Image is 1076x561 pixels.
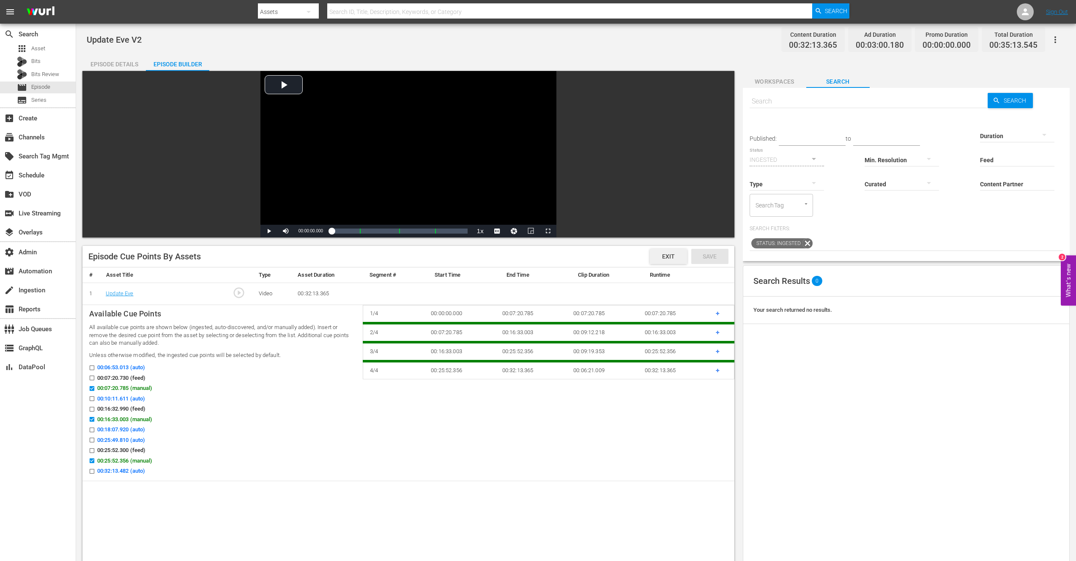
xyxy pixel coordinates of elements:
td: 00:07:20.785 [638,305,709,323]
span: 00:18:07.920 (auto) [97,425,145,434]
button: Save [691,249,728,264]
span: Job Queues [4,324,14,334]
th: Start Time [428,267,500,283]
span: Episode [17,82,27,93]
p: Available Cue Points [89,308,356,319]
span: Search [825,3,847,19]
span: 00:16:33.003 (manual) [97,415,153,424]
span: Asset [17,44,27,54]
span: Update Eve V2 [87,35,142,45]
span: Schedule [4,170,14,180]
button: Search [812,3,849,19]
td: 00:16:33.003 [638,323,709,342]
td: 4 / 4 [363,361,424,379]
p: Search Filters: [750,225,1063,232]
span: Search Results [753,276,810,286]
td: 00:25:52.356 [424,361,495,379]
span: 00:00:00.000 [298,229,323,233]
span: Status: INGESTED [751,238,802,248]
span: 00:25:49.810 (auto) [97,436,145,444]
td: 1 / 4 [363,305,424,323]
td: 00:00:00.000 [424,305,495,323]
span: to [846,135,851,142]
span: Episode [31,83,50,91]
span: 00:03:00.180 [856,41,904,50]
span: Live Streaming [4,208,14,218]
div: Total Duration [989,29,1038,41]
th: Type [252,267,291,283]
span: + [716,347,720,355]
td: 00:16:33.003 [496,323,567,342]
th: End Time [500,267,572,283]
td: 00:16:33.003 [424,342,495,361]
th: Asset Duration [291,267,363,283]
button: Captions [489,225,506,237]
td: 00:07:20.785 [496,305,567,323]
div: 2 [1059,254,1065,261]
div: Bits Review [17,69,27,79]
span: VOD [4,189,14,199]
span: Overlays [4,227,14,237]
span: + [716,328,720,336]
span: Automation [4,266,14,276]
span: 00:25:52.300 (feed) [97,446,145,455]
button: Episode Details [82,54,146,71]
span: Search [1000,93,1033,108]
span: Bits Review [31,70,59,79]
td: 00:25:52.356 [638,342,709,361]
span: Ingestion [4,285,14,295]
button: Playback Rate [472,225,489,237]
span: + [716,366,720,374]
th: Runtime [643,267,715,283]
span: Your search returned no results. [753,307,832,313]
span: GraphQL [4,343,14,353]
td: 00:07:20.785 [424,323,495,342]
span: Channels [4,132,14,142]
span: Bits [31,57,41,65]
button: Exit [650,249,687,264]
span: Exit [655,253,682,260]
span: Published: [750,135,777,142]
div: Ad Duration [856,29,904,41]
span: Save [696,253,723,260]
a: Update Eve [106,290,133,297]
span: DataPool [4,362,14,372]
span: play_circle_outline [233,286,245,299]
button: Open Feedback Widget [1061,256,1076,306]
span: 00:32:13.482 (auto) [97,467,145,475]
td: Video [252,283,291,305]
button: Picture-in-Picture [523,225,539,237]
button: Jump To Time [506,225,523,237]
span: Search [4,29,14,39]
td: 00:32:13.365 [291,283,363,305]
span: + [716,309,720,317]
p: All available cue points are shown below (ingested, auto-discovered, and/or manually added). Inse... [89,324,356,347]
span: Search [806,76,870,87]
span: 00:10:11.611 (auto) [97,395,145,403]
span: Series [17,95,27,105]
span: Reports [4,304,14,314]
div: Progress Bar [331,229,468,234]
button: Play [260,225,277,237]
span: Admin [4,247,14,257]
span: 00:16:32.990 (feed) [97,405,145,413]
span: 00:00:00.000 [923,41,971,50]
span: 00:06:53.013 (auto) [97,363,145,372]
button: Mute [277,225,294,237]
div: INGESTED [750,148,824,172]
th: # [82,267,99,283]
img: ans4CAIJ8jUAAAAAAAAAAAAAAAAAAAAAAAAgQb4GAAAAAAAAAAAAAAAAAAAAAAAAJMjXAAAAAAAAAAAAAAAAAAAAAAAAgAT5G... [20,2,61,22]
span: 0 [812,276,822,286]
div: Episode Builder [146,54,209,74]
td: 00:32:13.365 [638,361,709,379]
td: 00:07:20.785 [567,305,638,323]
button: Fullscreen [539,225,556,237]
span: 00:07:20.785 (manual) [97,384,153,392]
td: 3 / 4 [363,342,424,361]
div: Episode Cue Points By Assets [88,251,201,261]
a: Sign Out [1046,8,1068,15]
th: Asset Title [99,267,226,283]
th: Segment # [363,267,428,283]
span: Create [4,113,14,123]
button: Search [988,93,1033,108]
